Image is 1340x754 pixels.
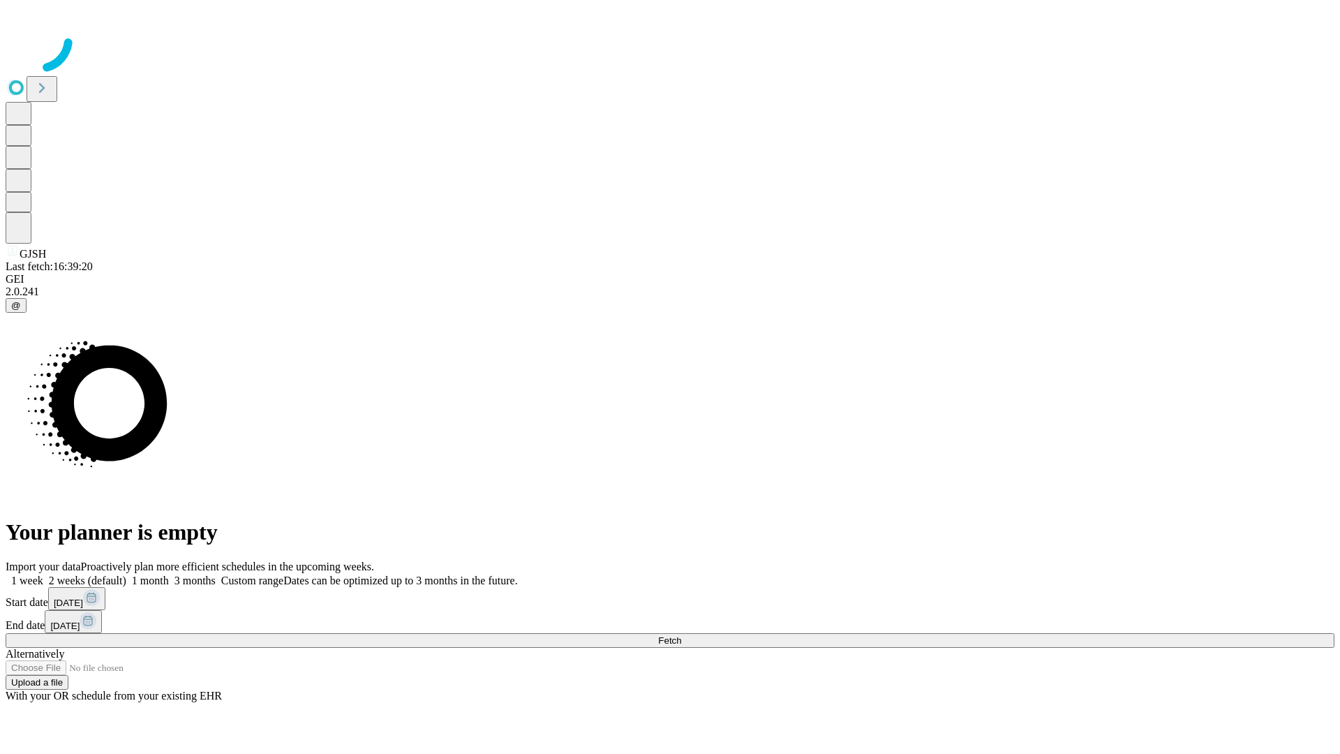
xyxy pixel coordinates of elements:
[6,286,1334,298] div: 2.0.241
[658,635,681,646] span: Fetch
[283,575,517,586] span: Dates can be optimized up to 3 months in the future.
[6,690,222,702] span: With your OR schedule from your existing EHR
[54,598,83,608] span: [DATE]
[49,575,126,586] span: 2 weeks (default)
[6,519,1334,545] h1: Your planner is empty
[11,575,43,586] span: 1 week
[20,248,46,260] span: GJSH
[6,298,27,313] button: @
[48,587,105,610] button: [DATE]
[81,561,374,572] span: Proactively plan more efficient schedules in the upcoming weeks.
[6,610,1334,633] div: End date
[132,575,169,586] span: 1 month
[174,575,216,586] span: 3 months
[6,273,1334,286] div: GEI
[6,260,93,272] span: Last fetch: 16:39:20
[11,300,21,311] span: @
[6,633,1334,648] button: Fetch
[221,575,283,586] span: Custom range
[45,610,102,633] button: [DATE]
[6,587,1334,610] div: Start date
[6,561,81,572] span: Import your data
[50,621,80,631] span: [DATE]
[6,675,68,690] button: Upload a file
[6,648,64,660] span: Alternatively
